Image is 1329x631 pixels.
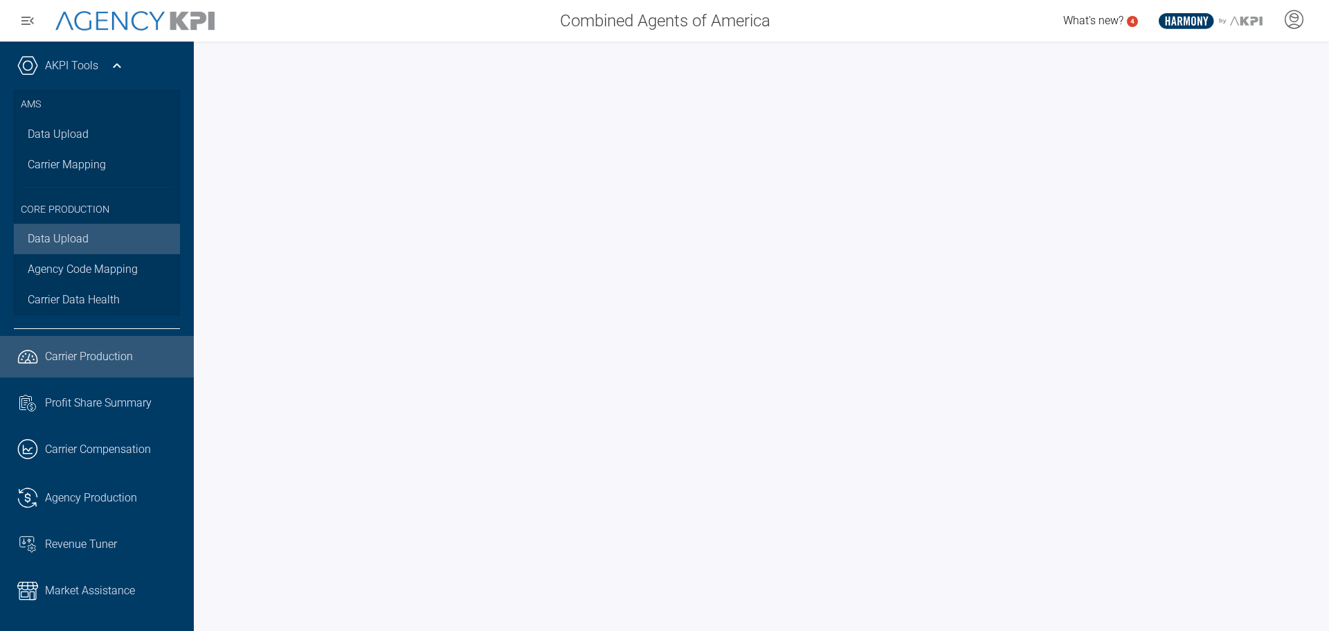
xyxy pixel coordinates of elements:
a: Data Upload [14,119,180,150]
img: AgencyKPI [55,11,215,31]
a: Carrier Data Health [14,285,180,315]
h3: Core Production [21,187,173,224]
a: Carrier Mapping [14,150,180,180]
a: 4 [1127,16,1138,27]
span: Combined Agents of America [560,8,770,33]
a: AKPI Tools [45,57,98,74]
a: Agency Code Mapping [14,254,180,285]
span: Revenue Tuner [45,536,117,553]
span: What's new? [1063,14,1123,27]
text: 4 [1130,17,1134,25]
span: Carrier Production [45,348,133,365]
span: Carrier Data Health [28,292,120,308]
a: Data Upload [14,224,180,254]
span: Carrier Compensation [45,441,151,458]
span: Market Assistance [45,583,135,599]
h3: AMS [21,90,173,119]
span: Profit Share Summary [45,395,152,411]
span: Agency Production [45,490,137,506]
